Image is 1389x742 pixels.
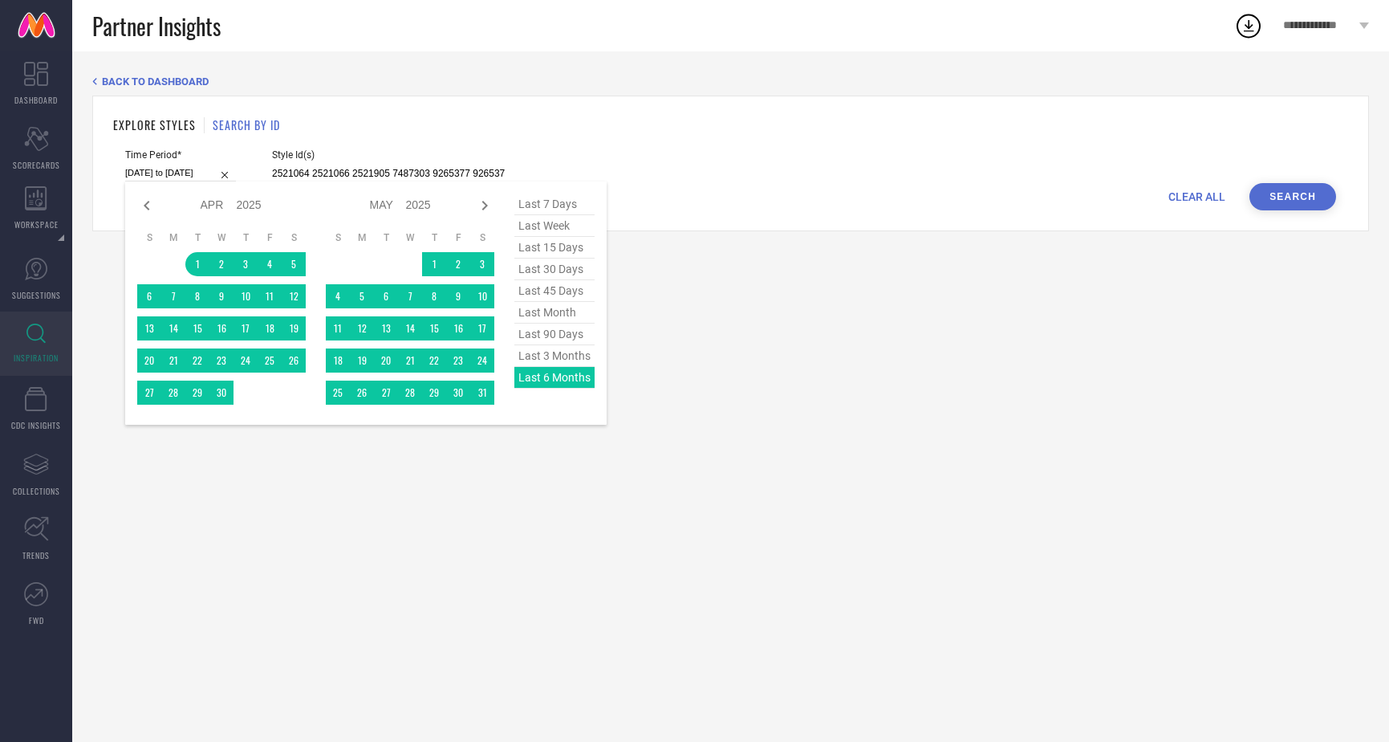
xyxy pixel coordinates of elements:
[185,284,209,308] td: Tue Apr 08 2025
[350,381,374,405] td: Mon May 26 2025
[422,231,446,244] th: Thursday
[350,349,374,373] td: Mon May 19 2025
[161,284,185,308] td: Mon Apr 07 2025
[446,316,470,340] td: Fri May 16 2025
[258,231,282,244] th: Friday
[422,316,446,340] td: Thu May 15 2025
[514,215,595,237] span: last week
[514,259,595,280] span: last 30 days
[209,284,234,308] td: Wed Apr 09 2025
[470,252,494,276] td: Sat May 03 2025
[514,194,595,215] span: last 7 days
[14,352,59,364] span: INSPIRATION
[282,284,306,308] td: Sat Apr 12 2025
[282,231,306,244] th: Saturday
[470,381,494,405] td: Sat May 31 2025
[1249,183,1336,210] button: Search
[125,165,236,181] input: Select time period
[11,419,61,431] span: CDC INSIGHTS
[161,231,185,244] th: Monday
[446,381,470,405] td: Fri May 30 2025
[475,196,494,215] div: Next month
[326,231,350,244] th: Sunday
[137,284,161,308] td: Sun Apr 06 2025
[161,316,185,340] td: Mon Apr 14 2025
[258,252,282,276] td: Fri Apr 04 2025
[374,349,398,373] td: Tue May 20 2025
[350,284,374,308] td: Mon May 05 2025
[446,284,470,308] td: Fri May 09 2025
[102,75,209,88] span: BACK TO DASHBOARD
[234,316,258,340] td: Thu Apr 17 2025
[514,324,595,345] span: last 90 days
[185,381,209,405] td: Tue Apr 29 2025
[398,316,422,340] td: Wed May 14 2025
[185,349,209,373] td: Tue Apr 22 2025
[29,614,44,626] span: FWD
[326,381,350,405] td: Sun May 25 2025
[514,280,595,302] span: last 45 days
[258,349,282,373] td: Fri Apr 25 2025
[234,284,258,308] td: Thu Apr 10 2025
[234,252,258,276] td: Thu Apr 03 2025
[92,10,221,43] span: Partner Insights
[350,316,374,340] td: Mon May 12 2025
[137,231,161,244] th: Sunday
[258,316,282,340] td: Fri Apr 18 2025
[446,349,470,373] td: Fri May 23 2025
[470,284,494,308] td: Sat May 10 2025
[161,381,185,405] td: Mon Apr 28 2025
[209,252,234,276] td: Wed Apr 02 2025
[398,284,422,308] td: Wed May 07 2025
[282,316,306,340] td: Sat Apr 19 2025
[1168,190,1225,203] span: CLEAR ALL
[326,316,350,340] td: Sun May 11 2025
[514,302,595,324] span: last month
[282,252,306,276] td: Sat Apr 05 2025
[12,289,61,301] span: SUGGESTIONS
[209,381,234,405] td: Wed Apr 30 2025
[350,231,374,244] th: Monday
[185,231,209,244] th: Tuesday
[446,231,470,244] th: Friday
[209,316,234,340] td: Wed Apr 16 2025
[209,349,234,373] td: Wed Apr 23 2025
[422,284,446,308] td: Thu May 08 2025
[470,316,494,340] td: Sat May 17 2025
[398,381,422,405] td: Wed May 28 2025
[234,231,258,244] th: Thursday
[374,316,398,340] td: Tue May 13 2025
[125,149,236,161] span: Time Period*
[185,316,209,340] td: Tue Apr 15 2025
[13,485,60,497] span: COLLECTIONS
[374,284,398,308] td: Tue May 06 2025
[137,316,161,340] td: Sun Apr 13 2025
[422,381,446,405] td: Thu May 29 2025
[282,349,306,373] td: Sat Apr 26 2025
[209,231,234,244] th: Wednesday
[137,381,161,405] td: Sun Apr 27 2025
[234,349,258,373] td: Thu Apr 24 2025
[470,349,494,373] td: Sat May 24 2025
[161,349,185,373] td: Mon Apr 21 2025
[514,345,595,367] span: last 3 months
[137,196,156,215] div: Previous month
[422,349,446,373] td: Thu May 22 2025
[422,252,446,276] td: Thu May 01 2025
[272,165,505,183] input: Enter comma separated style ids e.g. 12345, 67890
[446,252,470,276] td: Fri May 02 2025
[92,75,1369,88] div: Back TO Dashboard
[13,159,60,171] span: SCORECARDS
[185,252,209,276] td: Tue Apr 01 2025
[14,94,58,106] span: DASHBOARD
[514,237,595,259] span: last 15 days
[374,231,398,244] th: Tuesday
[326,349,350,373] td: Sun May 18 2025
[398,231,422,244] th: Wednesday
[326,284,350,308] td: Sun May 04 2025
[398,349,422,373] td: Wed May 21 2025
[258,284,282,308] td: Fri Apr 11 2025
[113,116,196,133] h1: EXPLORE STYLES
[22,549,50,561] span: TRENDS
[213,116,280,133] h1: SEARCH BY ID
